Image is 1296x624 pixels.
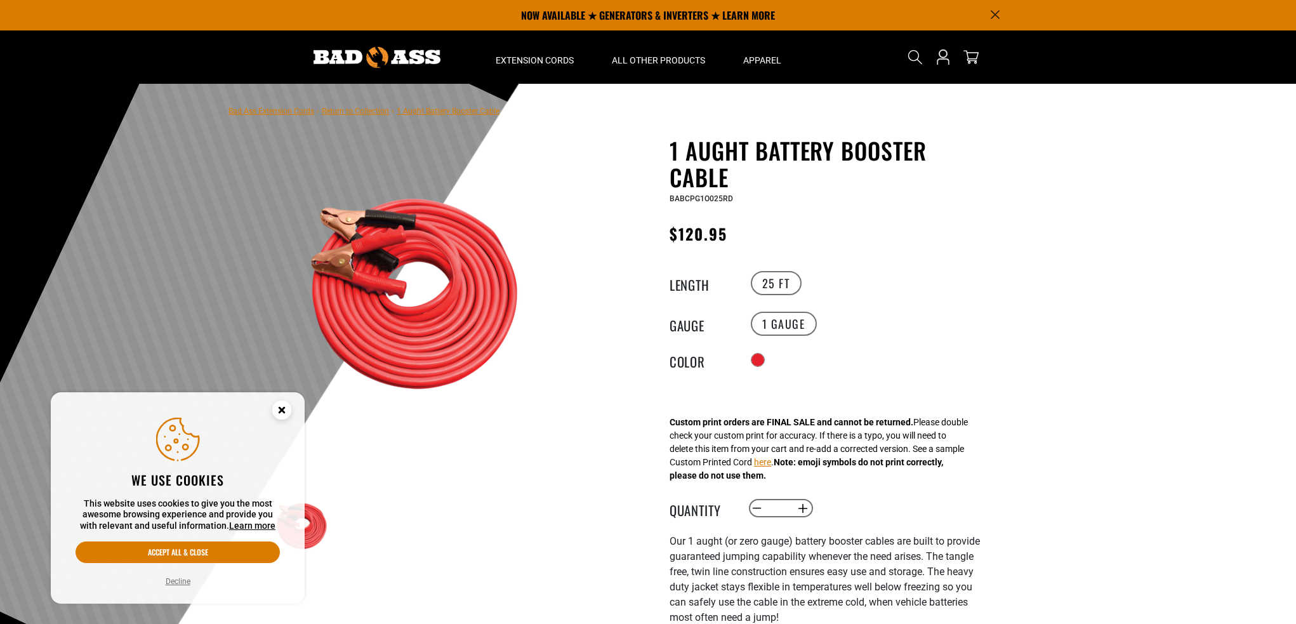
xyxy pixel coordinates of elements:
nav: breadcrumbs [228,103,499,118]
legend: Length [670,275,733,291]
legend: Gauge [670,315,733,332]
label: 25 FT [751,271,802,295]
span: › [392,107,394,116]
label: 1 Gauge [751,312,817,336]
strong: Custom print orders are FINAL SALE and cannot be returned. [670,417,913,427]
legend: Color [670,352,733,368]
p: This website uses cookies to give you the most awesome browsing experience and provide you with r... [76,498,280,532]
summary: Search [905,47,925,67]
a: Return to Collection [322,107,389,116]
a: Learn more [229,521,275,531]
span: BABCPG1O025RD [670,194,733,203]
button: Decline [162,575,194,588]
a: Bad Ass Extension Cords [228,107,314,116]
h1: 1 Aught Battery Booster Cable [670,137,981,190]
span: Apparel [743,55,781,66]
span: 1 Aught Battery Booster Cable [397,107,499,116]
aside: Cookie Consent [51,392,305,604]
h2: We use cookies [76,472,280,488]
button: Accept all & close [76,541,280,563]
img: Bad Ass Extension Cords [314,47,440,68]
span: Extension Cords [496,55,574,66]
strong: Note: emoji symbols do not print correctly, please do not use them. [670,457,943,481]
summary: Apparel [724,30,800,84]
span: All Other Products [612,55,705,66]
button: here [754,456,771,469]
div: Please double check your custom print for accuracy. If there is a typo, you will need to delete t... [670,416,968,482]
summary: Extension Cords [477,30,593,84]
label: Quantity [670,500,733,517]
span: $120.95 [670,222,728,245]
summary: All Other Products [593,30,724,84]
img: red [266,140,572,446]
span: › [317,107,319,116]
